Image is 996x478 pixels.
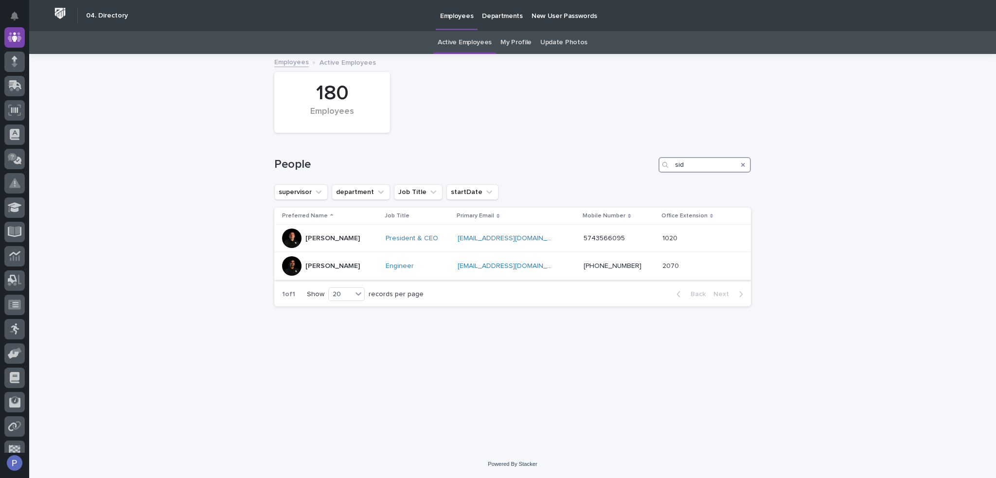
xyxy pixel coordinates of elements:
[320,56,376,67] p: Active Employees
[685,291,706,298] span: Back
[291,81,373,106] div: 180
[710,290,751,299] button: Next
[583,211,625,221] p: Mobile Number
[394,184,443,200] button: Job Title
[282,211,328,221] p: Preferred Name
[369,290,424,299] p: records per page
[457,211,494,221] p: Primary Email
[584,263,641,269] a: [PHONE_NUMBER]
[500,31,532,54] a: My Profile
[662,232,679,243] p: 1020
[713,291,735,298] span: Next
[584,235,625,242] a: 5743566095
[458,235,568,242] a: [EMAIL_ADDRESS][DOMAIN_NAME]
[274,283,303,306] p: 1 of 1
[661,211,708,221] p: Office Extension
[446,184,498,200] button: startDate
[305,234,360,243] p: [PERSON_NAME]
[669,290,710,299] button: Back
[658,157,751,173] input: Search
[86,12,128,20] h2: 04. Directory
[385,211,409,221] p: Job Title
[305,262,360,270] p: [PERSON_NAME]
[332,184,390,200] button: department
[488,461,537,467] a: Powered By Stacker
[386,234,438,243] a: President & CEO
[274,158,655,172] h1: People
[329,289,352,300] div: 20
[386,262,414,270] a: Engineer
[307,290,324,299] p: Show
[51,4,69,22] img: Workspace Logo
[662,260,681,270] p: 2070
[291,106,373,127] div: Employees
[274,252,751,280] tr: [PERSON_NAME]Engineer [EMAIL_ADDRESS][DOMAIN_NAME] [PHONE_NUMBER]20702070
[4,453,25,473] button: users-avatar
[458,263,568,269] a: [EMAIL_ADDRESS][DOMAIN_NAME]
[274,184,328,200] button: supervisor
[12,12,25,27] div: Notifications
[4,6,25,26] button: Notifications
[274,225,751,252] tr: [PERSON_NAME]President & CEO [EMAIL_ADDRESS][DOMAIN_NAME] 574356609510201020
[438,31,492,54] a: Active Employees
[540,31,587,54] a: Update Photos
[274,56,309,67] a: Employees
